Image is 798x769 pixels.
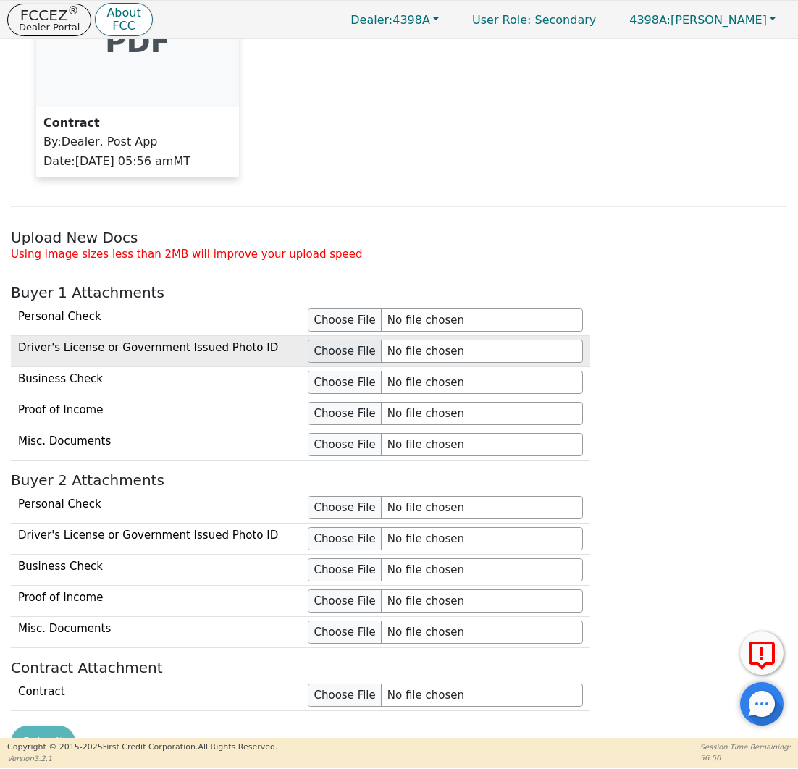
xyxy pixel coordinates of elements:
td: Proof of Income [11,398,301,429]
p: FCCEZ [19,8,80,22]
p: FCC [106,20,140,32]
span: 4398A [350,13,430,27]
span: [PERSON_NAME] [629,13,767,27]
p: Session Time Remaining: [700,741,791,752]
p: Contract [43,114,232,132]
p: About [106,7,140,19]
td: Business Check [11,367,301,398]
p: Date : [DATE] 05:56 am MT [43,153,232,170]
p: By : Dealer, Post App [43,133,232,151]
p: Using image sizes less than 2MB will improve your upload speed [11,246,787,263]
p: Version 3.2.1 [7,753,277,764]
td: Personal Check [11,305,301,336]
td: Misc. Documents [11,617,301,648]
span: 4398A: [629,13,671,27]
button: Report Error to FCC [740,631,784,675]
td: Personal Check [11,492,301,524]
sup: ® [68,4,79,17]
button: AboutFCC [95,3,152,37]
td: Business Check [11,555,301,586]
p: Secondary [458,6,610,34]
a: User Role: Secondary [458,6,610,34]
span: All Rights Reserved. [198,742,277,752]
h4: Contract Attachment [11,659,787,676]
h4: Buyer 2 Attachments [11,471,787,489]
td: Contract [11,680,301,711]
p: Dealer Portal [19,22,80,32]
h2: Upload New Docs [11,229,787,246]
span: User Role : [472,13,531,27]
h4: Buyer 1 Attachments [11,284,787,301]
button: 4398A:[PERSON_NAME] [614,9,791,31]
td: Driver's License or Government Issued Photo ID [11,524,301,555]
button: Dealer:4398A [335,9,454,31]
td: Misc. Documents [11,429,301,461]
td: Driver's License or Government Issued Photo ID [11,336,301,367]
button: FCCEZ®Dealer Portal [7,4,91,36]
p: Copyright © 2015- 2025 First Credit Corporation. [7,741,277,754]
td: Proof of Income [11,586,301,617]
p: 56:56 [700,752,791,763]
span: Dealer: [350,13,392,27]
